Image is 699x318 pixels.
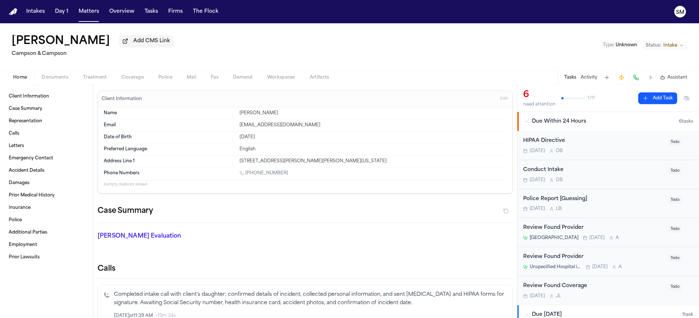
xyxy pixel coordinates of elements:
[679,119,693,124] span: 6 task s
[104,158,235,164] dt: Address Line 1
[240,134,506,140] div: [DATE]
[6,128,87,139] a: Calls
[76,5,102,18] a: Matters
[9,8,17,15] a: Home
[52,5,71,18] button: Day 1
[9,143,24,149] span: Letters
[240,110,506,116] div: [PERSON_NAME]
[663,43,677,48] span: Intake
[23,5,48,18] button: Intakes
[12,35,110,48] button: Edit matter name
[9,168,44,174] span: Accident Details
[6,251,87,263] a: Prior Lawsuits
[581,75,597,80] button: Activity
[42,75,68,80] span: Documents
[240,170,288,176] a: Call 1 (646) 455-8877
[233,75,253,80] span: Demand
[530,177,545,183] span: [DATE]
[588,95,595,101] span: 1 / 11
[6,177,87,189] a: Damages
[12,49,174,58] h2: Campson & Campson
[668,196,682,203] span: Todo
[616,235,619,241] span: A
[6,152,87,164] a: Emergency Contact
[165,5,186,18] button: Firms
[6,239,87,251] a: Employment
[517,218,699,247] div: Open task: Review Found Provider
[98,232,230,241] p: [PERSON_NAME] Evaluation
[601,41,639,49] button: Edit Type: Unknown
[676,10,684,15] text: SM
[119,35,174,47] button: Add CMS Link
[6,165,87,176] a: Accident Details
[523,253,664,261] div: Review Found Provider
[9,254,40,260] span: Prior Lawsuits
[556,206,562,212] span: L B
[83,75,107,80] span: Treatment
[114,291,506,307] p: Completed intake call with client's daughter; confirmed details of incident, collected personal i...
[13,75,27,80] span: Home
[616,72,627,83] button: Create Immediate Task
[642,41,687,50] button: Change status from Intake
[190,5,221,18] button: The Flock
[523,224,664,232] div: Review Found Provider
[530,264,581,270] span: Unspecified Hospital in [GEOGRAPHIC_DATA], [GEOGRAPHIC_DATA]
[6,140,87,152] a: Letters
[619,264,622,270] span: A
[667,75,687,80] span: Assistant
[6,190,87,201] a: Prior Medical History
[9,155,53,161] span: Emergency Contact
[9,8,17,15] img: Finch Logo
[517,276,699,305] div: Open task: Review Found Coverage
[668,255,682,262] span: Todo
[6,103,87,115] a: Case Summary
[523,89,556,101] div: 6
[240,146,506,152] div: English
[211,75,218,80] span: Fax
[6,202,87,214] a: Insurance
[104,182,506,187] p: 6 empty fields not shown.
[6,227,87,238] a: Additional Parties
[530,148,545,154] span: [DATE]
[98,205,153,217] h2: Case Summary
[589,235,605,241] span: [DATE]
[9,242,37,248] span: Employment
[9,192,55,198] span: Prior Medical History
[556,177,563,183] span: D B
[523,137,664,145] div: HIPAA Directive
[104,146,235,152] dt: Preferred Language
[106,5,137,18] button: Overview
[9,118,42,124] span: Representation
[9,205,31,211] span: Insurance
[104,122,235,128] dt: Email
[631,72,641,83] button: Make a Call
[104,110,235,116] dt: Name
[9,106,42,112] span: Case Summary
[523,102,556,107] div: need attention
[6,115,87,127] a: Representation
[556,148,563,154] span: D B
[6,214,87,226] a: Police
[142,5,161,18] button: Tasks
[668,283,682,290] span: Todo
[616,43,637,47] span: Unknown
[680,92,693,104] button: Hide completed tasks (⌘⇧H)
[668,139,682,146] span: Todo
[523,282,664,290] div: Review Found Coverage
[668,167,682,174] span: Todo
[523,166,664,174] div: Conduct Intake
[9,180,29,186] span: Damages
[517,160,699,189] div: Open task: Conduct Intake
[498,93,510,105] button: Edit
[517,112,699,131] button: Due Within 24 Hours6tasks
[517,189,699,218] div: Open task: Police Report [Guessing]
[556,293,561,299] span: J L
[240,158,506,164] div: [STREET_ADDRESS][PERSON_NAME][PERSON_NAME][US_STATE]
[517,131,699,160] div: Open task: HIPAA Directive
[646,43,661,48] span: Status:
[12,35,110,48] h1: [PERSON_NAME]
[267,75,295,80] span: Workspaces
